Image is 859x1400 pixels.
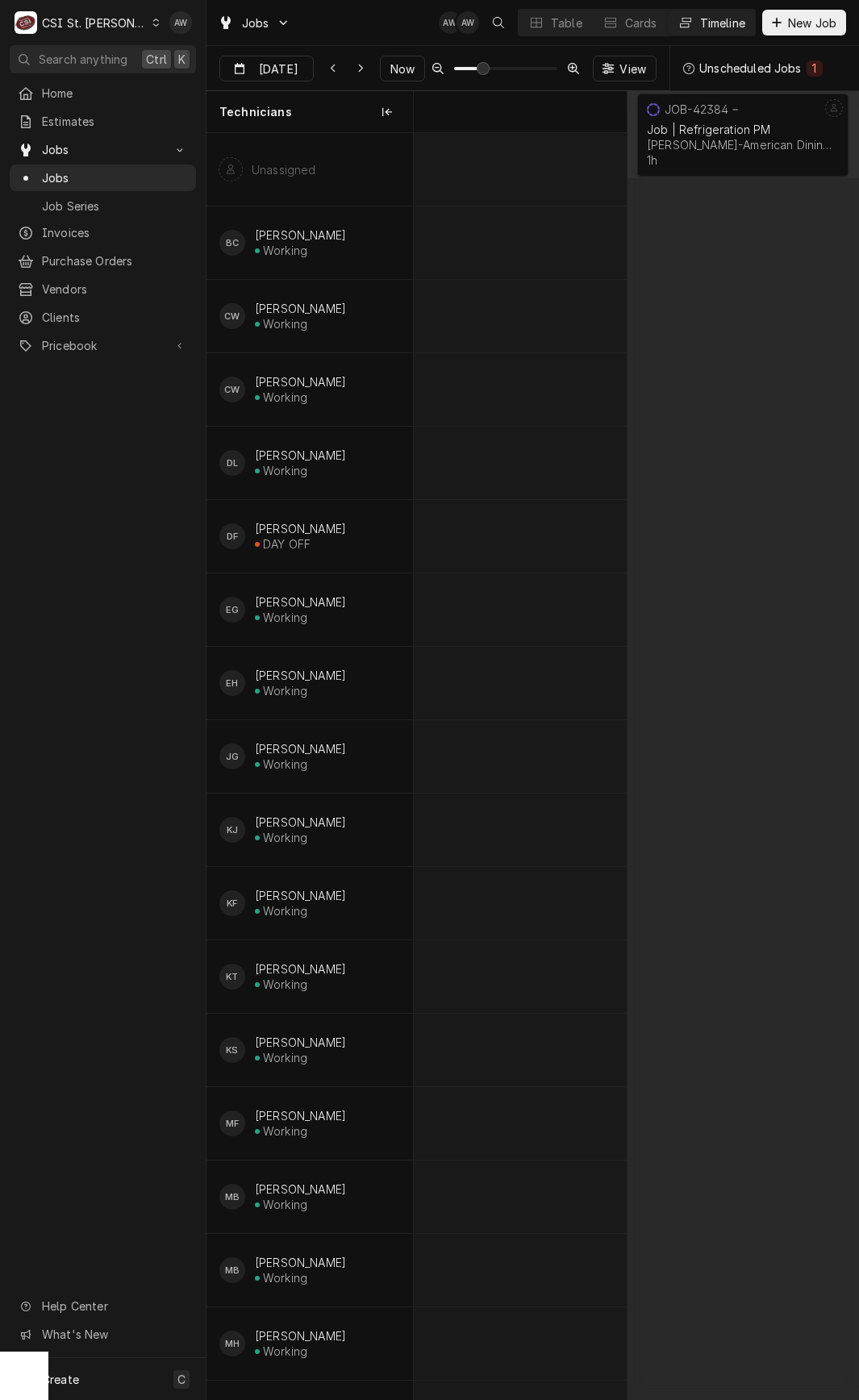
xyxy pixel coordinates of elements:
div: JOB-42384 [665,102,728,116]
div: Matt Flores's Avatar [219,1110,245,1136]
div: [PERSON_NAME] [255,1329,346,1343]
div: [PERSON_NAME]-American Dining Creations | [PERSON_NAME] [PERSON_NAME], 63119 [647,138,839,152]
div: Unassigned [252,163,316,177]
div: Working [263,1344,307,1358]
div: Working [263,1198,307,1211]
div: 1 [810,60,819,77]
div: Working [263,1271,307,1285]
div: DF [219,523,245,549]
div: normal [628,91,859,1400]
div: [PERSON_NAME] [255,889,346,902]
div: 1h [647,153,657,167]
span: Purchase Orders [42,252,188,269]
div: Working [263,390,307,404]
a: Go to Pricebook [10,332,196,359]
a: Go to Jobs [211,10,297,36]
div: [PERSON_NAME] [255,228,346,242]
div: Kyle Smith's Avatar [219,1037,245,1063]
span: Technicians [219,104,292,120]
span: What's New [42,1326,186,1343]
a: Purchase Orders [10,248,196,274]
span: New Job [785,15,840,31]
div: Mike Barnett's Avatar [219,1184,245,1210]
div: Working [263,831,307,844]
span: Home [42,85,188,102]
div: CSI St. Louis's Avatar [15,11,37,34]
a: Go to What's New [10,1321,196,1348]
div: Kevin Floyd's Avatar [219,890,245,916]
span: Clients [42,309,188,326]
div: CW [219,377,245,402]
div: Alexandria Wilp's Avatar [439,11,461,34]
div: Alexandria Wilp's Avatar [169,11,192,34]
span: Now [387,60,418,77]
div: Working [263,244,307,257]
div: KS [219,1037,245,1063]
div: Working [263,684,307,698]
span: C [177,1371,186,1388]
button: Open search [486,10,511,35]
div: Cards [625,15,657,31]
a: Go to Help Center [10,1293,196,1319]
div: Working [263,977,307,991]
div: [PERSON_NAME] [255,742,346,756]
div: Kevin Jordan's Avatar [219,817,245,843]
div: [PERSON_NAME] [255,302,346,315]
div: Working [263,464,307,477]
a: Invoices [10,219,196,246]
div: David Ford's Avatar [219,523,245,549]
span: View [616,60,649,77]
div: [PERSON_NAME] [255,1109,346,1123]
div: Mike Baker's Avatar [219,1257,245,1283]
div: [PERSON_NAME] [255,669,346,682]
a: Job Series [10,193,196,219]
div: MB [219,1257,245,1283]
span: Invoices [42,224,188,241]
div: Chuck Wamboldt's Avatar [219,303,245,329]
a: Vendors [10,276,196,302]
button: Now [380,56,425,81]
div: [PERSON_NAME] [255,448,346,462]
div: KF [219,890,245,916]
div: KT [219,964,245,990]
div: AW [457,11,479,34]
span: K [178,51,186,68]
div: [PERSON_NAME] [255,1182,346,1196]
span: Job Series [42,198,188,215]
span: Help Center [42,1298,186,1315]
div: JG [219,744,245,769]
div: [PERSON_NAME] [255,962,346,976]
div: MB [219,1184,245,1210]
div: DAY OFF [263,537,311,551]
div: Jeff George's Avatar [219,744,245,769]
a: Go to Jobs [10,136,196,163]
div: Working [263,610,307,624]
div: Alexandria Wilp's Avatar [457,11,479,34]
span: Jobs [42,141,164,158]
button: View [593,56,657,81]
div: [PERSON_NAME] [255,522,346,535]
div: Table [551,15,582,31]
div: [PERSON_NAME] [255,1256,346,1269]
div: Technicians column. SPACE for context menu [206,91,413,133]
div: C [15,11,37,34]
span: Jobs [242,15,269,31]
div: [PERSON_NAME] [255,815,346,829]
div: KJ [219,817,245,843]
div: Timeline [700,15,745,31]
div: David Lindsey's Avatar [219,450,245,476]
button: New Job [762,10,846,35]
div: Courtney Wiliford's Avatar [219,377,245,402]
div: Working [263,904,307,918]
div: BC [219,230,245,256]
div: Job | Refrigeration PM [647,123,839,136]
div: Working [263,757,307,771]
div: Working [263,1124,307,1138]
div: [PERSON_NAME] [255,375,346,389]
div: [PERSON_NAME] [255,1035,346,1049]
a: Home [10,80,196,106]
div: Moe Hamed's Avatar [219,1331,245,1356]
div: Brad Cope's Avatar [219,230,245,256]
span: Ctrl [146,51,167,68]
div: Working [263,317,307,331]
